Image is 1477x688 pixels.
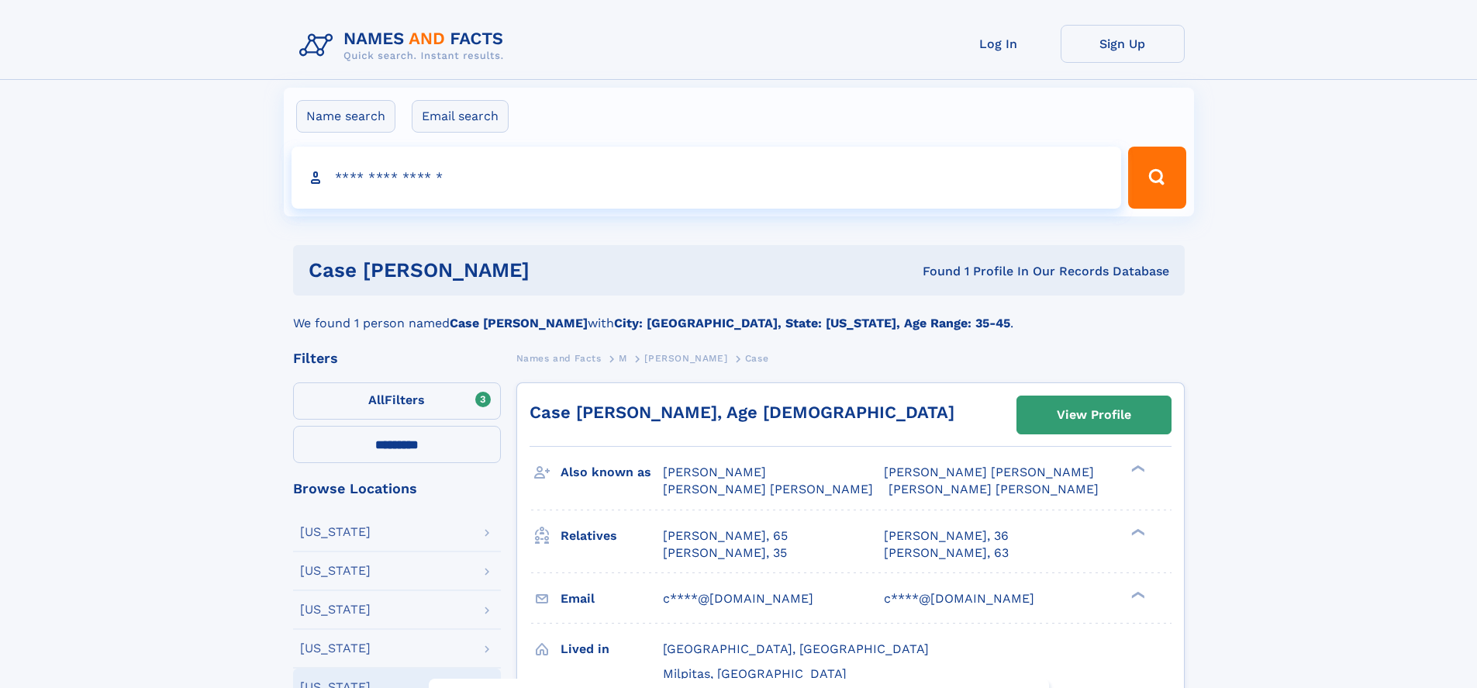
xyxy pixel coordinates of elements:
a: [PERSON_NAME], 63 [884,545,1009,562]
h1: Case [PERSON_NAME] [309,261,726,280]
label: Name search [296,100,395,133]
div: [US_STATE] [300,565,371,577]
div: We found 1 person named with . [293,296,1185,333]
span: All [368,392,385,407]
span: [PERSON_NAME] [644,353,727,364]
span: [PERSON_NAME] [PERSON_NAME] [889,482,1099,496]
img: Logo Names and Facts [293,25,516,67]
div: [US_STATE] [300,642,371,655]
div: ❯ [1127,527,1146,537]
span: [PERSON_NAME] [663,465,766,479]
a: Log In [937,25,1061,63]
b: City: [GEOGRAPHIC_DATA], State: [US_STATE], Age Range: 35-45 [614,316,1010,330]
div: [US_STATE] [300,603,371,616]
a: Names and Facts [516,348,602,368]
span: Milpitas, [GEOGRAPHIC_DATA] [663,666,847,681]
a: M [619,348,627,368]
a: [PERSON_NAME], 65 [663,527,788,545]
label: Email search [412,100,509,133]
h3: Also known as [561,459,663,486]
h3: Lived in [561,636,663,662]
div: Browse Locations [293,482,501,496]
div: Found 1 Profile In Our Records Database [726,263,1169,280]
span: [PERSON_NAME] [PERSON_NAME] [663,482,873,496]
span: [GEOGRAPHIC_DATA], [GEOGRAPHIC_DATA] [663,641,929,656]
div: Filters [293,351,501,365]
span: [PERSON_NAME] [PERSON_NAME] [884,465,1094,479]
h3: Email [561,586,663,612]
div: [US_STATE] [300,526,371,538]
b: Case [PERSON_NAME] [450,316,588,330]
span: M [619,353,627,364]
a: [PERSON_NAME] [644,348,727,368]
a: [PERSON_NAME], 35 [663,545,787,562]
span: Case [745,353,768,364]
a: Sign Up [1061,25,1185,63]
div: View Profile [1057,397,1131,433]
label: Filters [293,382,501,420]
button: Search Button [1128,147,1185,209]
a: [PERSON_NAME], 36 [884,527,1009,545]
div: ❯ [1127,589,1146,600]
a: Case [PERSON_NAME], Age [DEMOGRAPHIC_DATA] [530,403,954,422]
h3: Relatives [561,523,663,549]
input: search input [292,147,1122,209]
div: ❯ [1127,464,1146,474]
a: View Profile [1017,396,1171,434]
